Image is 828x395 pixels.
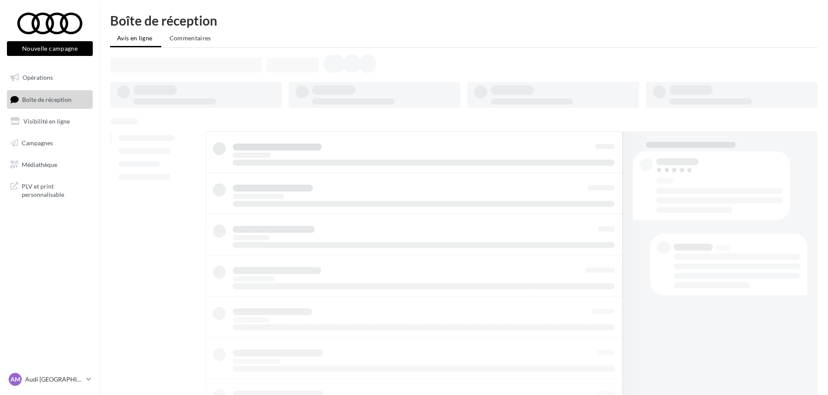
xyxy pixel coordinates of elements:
a: Boîte de réception [5,90,95,109]
span: Opérations [23,74,53,81]
span: Boîte de réception [22,95,72,103]
a: Médiathèque [5,156,95,174]
span: Commentaires [170,34,211,42]
div: Boîte de réception [110,14,818,27]
a: Visibilité en ligne [5,112,95,131]
span: Médiathèque [22,160,57,168]
a: Opérations [5,69,95,87]
p: Audi [GEOGRAPHIC_DATA] [25,375,83,384]
span: AM [10,375,20,384]
span: Visibilité en ligne [23,118,70,125]
button: Nouvelle campagne [7,41,93,56]
a: Campagnes [5,134,95,152]
a: PLV et print personnalisable [5,177,95,202]
span: PLV et print personnalisable [22,180,89,199]
span: Campagnes [22,139,53,147]
a: AM Audi [GEOGRAPHIC_DATA] [7,371,93,388]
